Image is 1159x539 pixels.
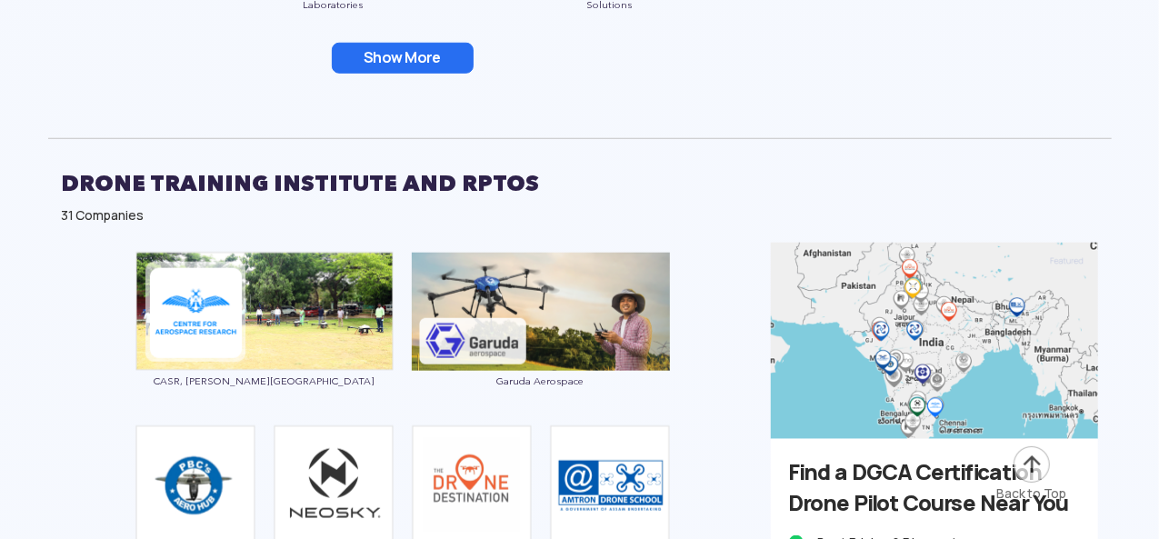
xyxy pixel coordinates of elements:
h2: DRONE TRAINING INSTITUTE AND RPTOS [62,161,1098,206]
span: CASR, [PERSON_NAME][GEOGRAPHIC_DATA] [135,375,394,386]
div: 31 Companies [62,206,1098,225]
a: Garuda Aerospace [412,303,670,386]
div: Back to Top [996,484,1066,503]
h3: Find a DGCA Certification Drone Pilot Course Near You [789,457,1080,519]
img: ic_annauniversity_block.png [135,252,394,371]
img: ic_garudarpto_eco.png [412,253,670,371]
button: Show More [332,43,474,74]
img: bg_advert_training_sidebar.png [771,243,1098,439]
a: CASR, [PERSON_NAME][GEOGRAPHIC_DATA] [135,303,394,387]
img: ic_arrow-up.png [1012,444,1052,484]
span: Garuda Aerospace [412,375,670,386]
